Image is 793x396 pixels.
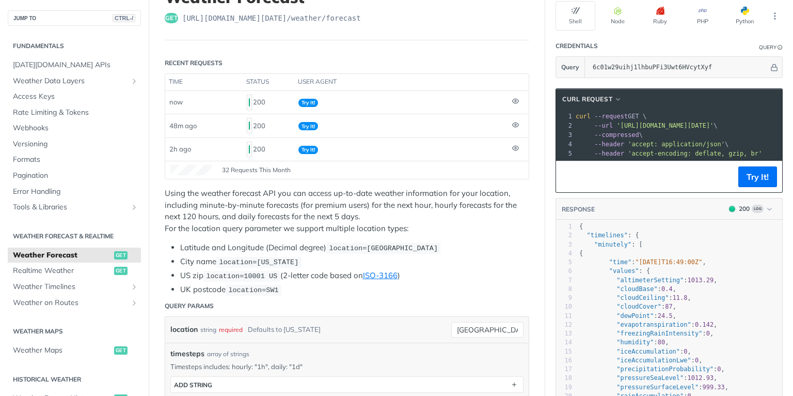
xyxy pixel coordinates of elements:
[180,256,529,268] li: City name
[249,98,250,106] span: 200
[13,282,128,292] span: Weather Timelines
[165,13,178,23] span: get
[130,77,138,85] button: Show subpages for Weather Data Layers
[8,184,141,200] a: Error Handling
[130,299,138,307] button: Show subpages for Weather on Routes
[609,258,631,266] span: "time"
[725,1,765,31] button: Python
[579,267,650,275] span: : {
[695,321,713,328] span: 0.142
[556,383,572,392] div: 19
[556,347,572,356] div: 15
[556,149,574,158] div: 5
[556,258,572,267] div: 5
[298,99,318,107] span: Try It!
[628,150,762,157] span: 'accept-encoding: deflate, gzip, br'
[219,258,298,266] span: location=[US_STATE]
[683,1,722,31] button: PHP
[8,168,141,184] a: Pagination
[556,249,572,258] div: 4
[616,374,684,382] span: "pressureSeaLevel"
[169,98,183,106] span: now
[616,357,691,364] span: "iceAccumulationLwe"
[556,1,595,31] button: Shell
[556,240,572,249] div: 3
[594,122,613,129] span: --url
[717,365,721,373] span: 0
[579,374,717,382] span: : ,
[616,339,654,346] span: "humidity"
[616,122,713,129] span: '[URL][DOMAIN_NAME][DATE]'
[586,232,627,239] span: "timelines"
[770,11,780,21] svg: More ellipsis
[13,171,138,181] span: Pagination
[228,286,278,294] span: location=SW1
[594,150,624,157] span: --header
[658,339,665,346] span: 80
[556,321,572,329] div: 12
[8,279,141,295] a: Weather TimelinesShow subpages for Weather Timelines
[556,294,572,302] div: 9
[8,136,141,152] a: Versioning
[130,283,138,291] button: Show subpages for Weather Timelines
[556,365,572,374] div: 17
[8,200,141,215] a: Tools & LibrariesShow subpages for Tools & Libraries
[579,348,691,355] span: : ,
[688,374,714,382] span: 1012.93
[247,94,290,111] div: 200
[576,122,718,129] span: \
[658,312,673,319] span: 24.5
[579,250,583,257] span: {
[8,375,141,384] h2: Historical Weather
[579,384,728,391] span: : ,
[556,338,572,347] div: 14
[562,95,612,104] span: cURL Request
[114,346,128,355] span: get
[576,113,591,120] span: curl
[556,285,572,294] div: 8
[729,206,735,212] span: 200
[673,294,688,301] span: 11.8
[579,365,725,373] span: : ,
[576,131,643,139] span: \
[13,266,112,276] span: Realtime Weather
[579,312,676,319] span: : ,
[576,113,646,120] span: GET \
[249,121,250,130] span: 200
[556,140,574,149] div: 4
[556,121,574,130] div: 2
[579,294,691,301] span: : ,
[165,74,243,90] th: time
[556,130,574,140] div: 3
[13,298,128,308] span: Weather on Routes
[576,141,728,148] span: \
[702,384,724,391] span: 999.33
[579,241,643,248] span: : [
[180,242,529,254] li: Latitude and Longitude (Decimal degree)
[170,322,198,337] label: location
[579,330,713,337] span: : ,
[640,1,680,31] button: Ruby
[616,384,699,391] span: "pressureSurfaceLevel"
[13,345,112,356] span: Weather Maps
[706,330,710,337] span: 0
[219,322,243,337] div: required
[588,57,769,78] input: apikey
[579,339,669,346] span: : ,
[556,276,572,285] div: 7
[298,122,318,130] span: Try It!
[556,267,572,276] div: 6
[579,303,676,310] span: : ,
[13,155,138,165] span: Formats
[8,89,141,104] a: Access Keys
[8,295,141,311] a: Weather on RoutesShow subpages for Weather on Routes
[247,141,290,158] div: 200
[665,303,672,310] span: 87
[684,348,687,355] span: 0
[616,294,669,301] span: "cloudCeiling"
[688,277,714,284] span: 1013.29
[200,322,216,337] div: string
[759,43,776,51] div: Query
[182,13,361,23] span: https://api.tomorrow.io/v4/weather/forecast
[165,58,223,68] div: Recent Requests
